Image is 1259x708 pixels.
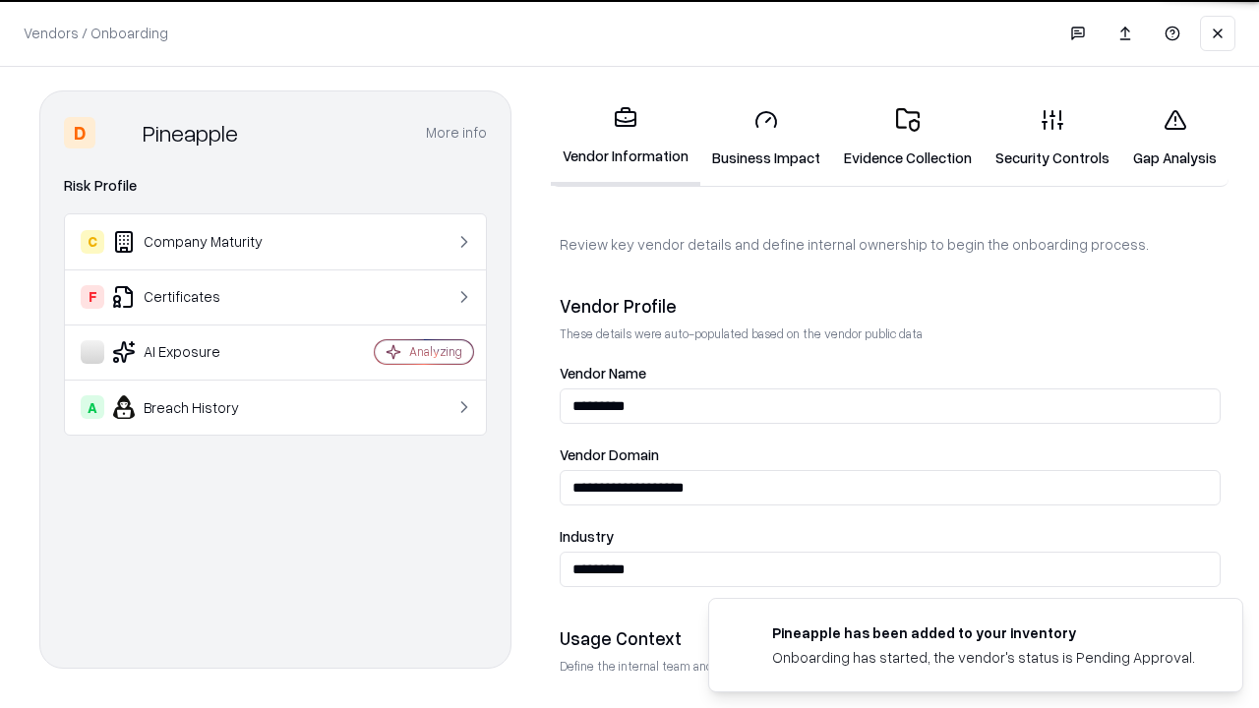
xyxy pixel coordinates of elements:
[560,366,1221,381] label: Vendor Name
[426,115,487,150] button: More info
[560,447,1221,462] label: Vendor Domain
[560,626,1221,650] div: Usage Context
[1121,92,1229,184] a: Gap Analysis
[103,117,135,148] img: Pineapple
[551,90,700,186] a: Vendor Information
[700,92,832,184] a: Business Impact
[64,174,487,198] div: Risk Profile
[560,294,1221,318] div: Vendor Profile
[81,395,316,419] div: Breach History
[81,230,316,254] div: Company Maturity
[984,92,1121,184] a: Security Controls
[832,92,984,184] a: Evidence Collection
[81,395,104,419] div: A
[64,117,95,148] div: D
[560,234,1221,255] p: Review key vendor details and define internal ownership to begin the onboarding process.
[560,529,1221,544] label: Industry
[409,343,462,360] div: Analyzing
[24,23,168,43] p: Vendors / Onboarding
[81,340,316,364] div: AI Exposure
[560,658,1221,675] p: Define the internal team and reason for using this vendor. This helps assess business relevance a...
[81,285,104,309] div: F
[772,647,1195,668] div: Onboarding has started, the vendor's status is Pending Approval.
[560,325,1221,342] p: These details were auto-populated based on the vendor public data
[81,230,104,254] div: C
[143,117,238,148] div: Pineapple
[733,622,756,646] img: pineappleenergy.com
[772,622,1195,643] div: Pineapple has been added to your inventory
[81,285,316,309] div: Certificates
